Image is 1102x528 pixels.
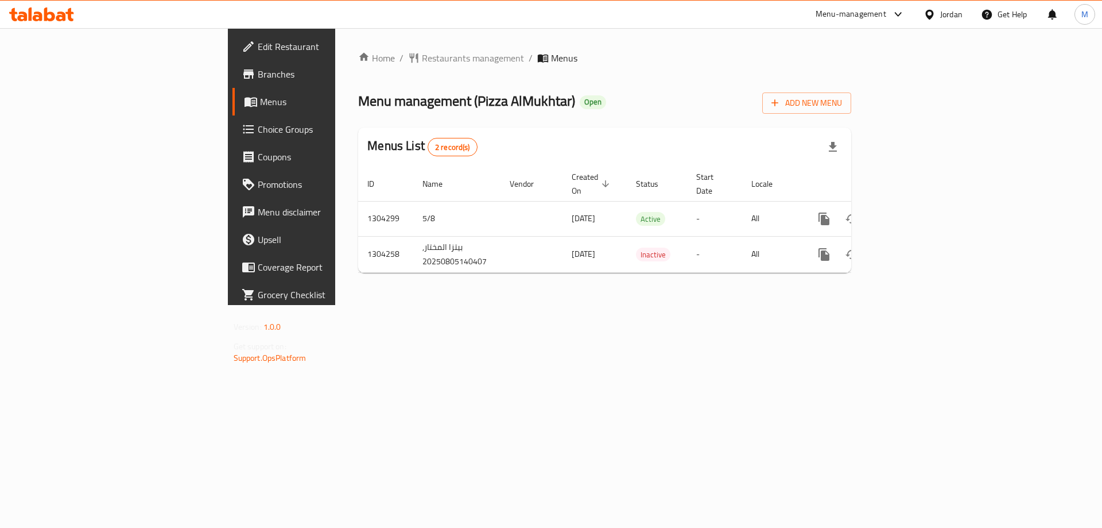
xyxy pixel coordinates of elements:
[258,260,403,274] span: Coverage Report
[258,288,403,302] span: Grocery Checklist
[940,8,963,21] div: Jordan
[367,137,477,156] h2: Menus List
[636,248,670,261] div: Inactive
[232,88,412,115] a: Menus
[580,97,606,107] span: Open
[742,201,801,236] td: All
[801,167,930,202] th: Actions
[258,150,403,164] span: Coupons
[751,177,787,191] span: Locale
[510,177,549,191] span: Vendor
[232,171,412,198] a: Promotions
[234,319,262,334] span: Version:
[232,60,412,88] a: Branches
[258,40,403,53] span: Edit Restaurant
[551,51,577,65] span: Menus
[234,339,286,354] span: Get support on:
[810,205,838,233] button: more
[771,96,842,110] span: Add New Menu
[529,51,533,65] li: /
[367,177,389,191] span: ID
[232,281,412,309] a: Grocery Checklist
[232,198,412,226] a: Menu disclaimer
[232,115,412,143] a: Choice Groups
[413,201,500,236] td: 5/8
[687,201,742,236] td: -
[234,350,306,365] a: Support.OpsPlatform
[636,213,665,226] span: Active
[810,241,838,268] button: more
[1081,8,1088,21] span: M
[422,51,524,65] span: Restaurants management
[572,170,613,198] span: Created On
[422,177,457,191] span: Name
[232,226,412,253] a: Upsell
[687,236,742,272] td: -
[816,7,886,21] div: Menu-management
[742,236,801,272] td: All
[428,138,478,156] div: Total records count
[260,95,403,109] span: Menus
[358,167,930,273] table: enhanced table
[258,122,403,136] span: Choice Groups
[572,246,595,261] span: [DATE]
[358,88,575,114] span: Menu management ( Pizza AlMukhtar )
[358,51,851,65] nav: breadcrumb
[258,205,403,219] span: Menu disclaimer
[232,143,412,171] a: Coupons
[636,248,670,261] span: Inactive
[263,319,281,334] span: 1.0.0
[413,236,500,272] td: بيتزا المختار, 20250805140407
[572,211,595,226] span: [DATE]
[838,241,866,268] button: Change Status
[232,33,412,60] a: Edit Restaurant
[696,170,728,198] span: Start Date
[232,253,412,281] a: Coverage Report
[408,51,524,65] a: Restaurants management
[258,178,403,191] span: Promotions
[762,93,851,114] button: Add New Menu
[428,142,477,153] span: 2 record(s)
[580,95,606,109] div: Open
[258,233,403,246] span: Upsell
[838,205,866,233] button: Change Status
[258,67,403,81] span: Branches
[819,133,847,161] div: Export file
[636,177,673,191] span: Status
